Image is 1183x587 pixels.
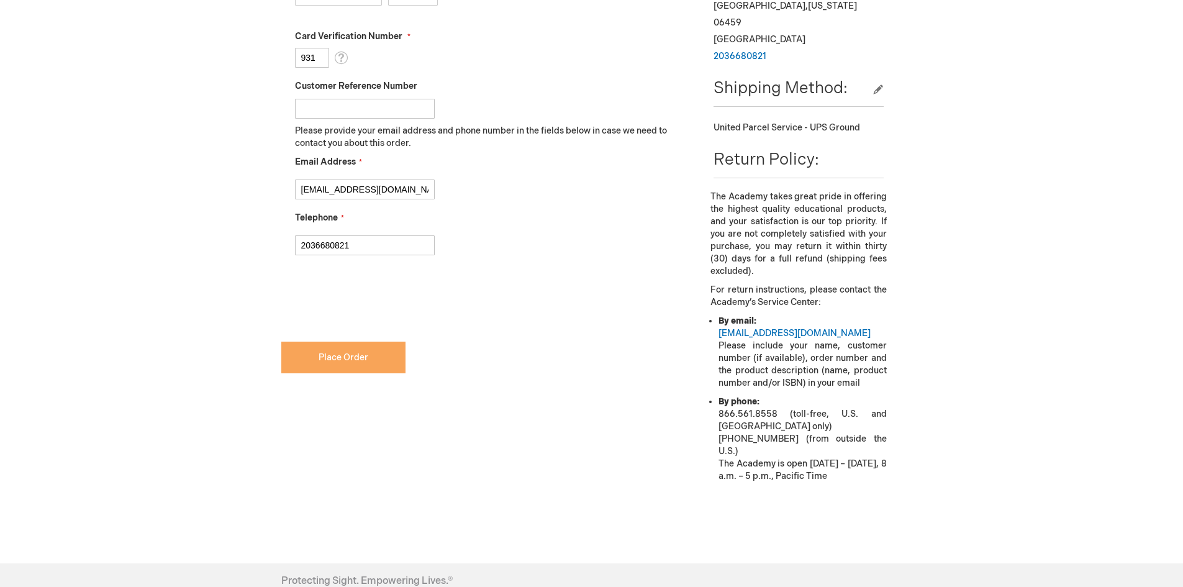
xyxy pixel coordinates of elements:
[281,576,453,587] h4: Protecting Sight. Empowering Lives.®
[714,122,860,133] span: United Parcel Service - UPS Ground
[718,396,759,407] strong: By phone:
[718,396,886,483] li: 866.561.8558 (toll-free, U.S. and [GEOGRAPHIC_DATA] only) [PHONE_NUMBER] (from outside the U.S.) ...
[319,352,368,363] span: Place Order
[295,157,356,167] span: Email Address
[295,81,417,91] span: Customer Reference Number
[808,1,857,11] span: [US_STATE]
[718,315,886,389] li: Please include your name, customer number (if available), order number and the product descriptio...
[295,125,677,150] p: Please provide your email address and phone number in the fields below in case we need to contact...
[718,316,756,326] strong: By email:
[714,51,766,61] a: 2036680821
[710,284,886,309] p: For return instructions, please contact the Academy’s Service Center:
[718,328,871,339] a: [EMAIL_ADDRESS][DOMAIN_NAME]
[295,31,402,42] span: Card Verification Number
[295,48,329,68] input: Card Verification Number
[714,79,848,98] span: Shipping Method:
[281,275,470,324] iframe: reCAPTCHA
[714,150,819,170] span: Return Policy:
[710,191,886,278] p: The Academy takes great pride in offering the highest quality educational products, and your sati...
[295,212,338,223] span: Telephone
[281,342,406,373] button: Place Order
